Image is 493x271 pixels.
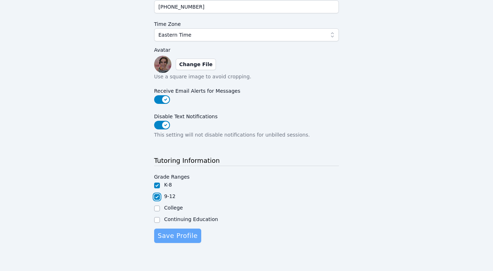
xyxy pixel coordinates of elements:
[164,193,176,199] label: 9-12
[154,28,339,41] button: Eastern Time
[164,205,183,211] label: College
[154,18,339,28] label: Time Zone
[158,31,192,39] span: Eastern Time
[164,182,172,188] label: K-8
[154,170,190,181] legend: Grade Ranges
[154,229,201,243] button: Save Profile
[176,59,216,70] label: Change File
[158,231,198,241] span: Save Profile
[154,110,339,121] label: Disable Text Notifications
[154,84,339,95] label: Receive Email Alerts for Messages
[154,131,339,138] p: This setting will not disable notifications for unbilled sessions.
[164,216,218,222] label: Continuing Education
[154,156,339,166] h3: Tutoring Information
[154,73,339,80] p: Use a square image to avoid cropping.
[154,56,171,73] img: preview
[154,46,339,54] label: Avatar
